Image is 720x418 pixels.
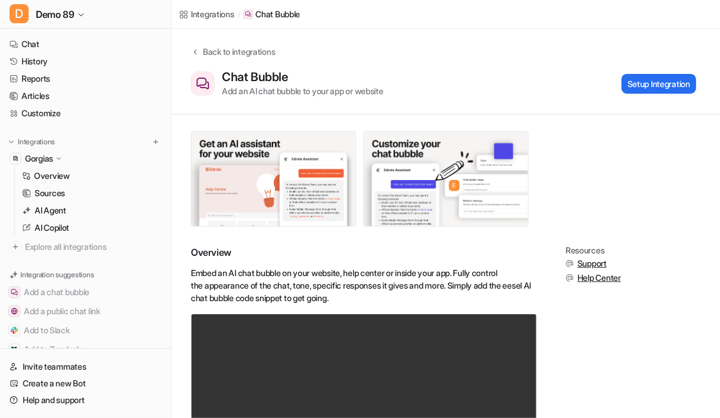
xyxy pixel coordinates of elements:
[5,392,166,408] a: Help and support
[191,246,537,259] h2: Overview
[577,258,607,270] span: Support
[34,170,70,182] p: Overview
[25,153,53,165] p: Gorgias
[5,105,166,122] a: Customize
[5,358,166,375] a: Invite teammates
[191,8,234,20] div: Integrations
[566,258,621,270] button: Support
[5,88,166,104] a: Articles
[255,8,300,20] p: Chat Bubble
[566,274,574,282] img: support.svg
[5,321,166,340] button: Add to SlackAdd to Slack
[5,239,166,255] a: Explore all integrations
[35,222,69,234] p: AI Copilot
[17,219,166,236] a: AI Copilot
[5,136,58,148] button: Integrations
[222,85,384,97] div: Add an AI chat bubble to your app or website
[622,74,696,94] button: Setup Integration
[18,137,55,147] p: Integrations
[11,308,18,315] img: Add a public chat link
[17,185,166,202] a: Sources
[17,202,166,219] a: AI Agent
[152,138,160,146] img: menu_add.svg
[243,8,300,20] a: Chat Bubble
[238,9,240,20] span: /
[5,70,166,87] a: Reports
[191,45,275,70] button: Back to integrations
[20,270,94,280] p: Integration suggestions
[199,45,275,58] div: Back to integrations
[179,8,234,20] a: Integrations
[5,340,166,359] button: Add to ZendeskAdd to Zendesk
[5,375,166,392] a: Create a new Bot
[35,187,65,199] p: Sources
[5,53,166,70] a: History
[577,272,621,284] span: Help Center
[5,36,166,52] a: Chat
[35,205,66,216] p: AI Agent
[36,6,74,23] span: Demo 89
[566,246,621,255] div: Resources
[25,237,162,256] span: Explore all integrations
[11,346,18,353] img: Add to Zendesk
[7,138,16,146] img: expand menu
[566,272,621,284] button: Help Center
[12,155,19,162] img: Gorgias
[566,259,574,268] img: support.svg
[10,4,29,23] span: D
[17,168,166,184] a: Overview
[10,241,21,253] img: explore all integrations
[222,70,293,84] div: Chat Bubble
[5,302,166,321] button: Add a public chat linkAdd a public chat link
[11,327,18,334] img: Add to Slack
[191,267,537,304] p: Embed an AI chat bubble on your website, help center or inside your app. Fully control the appear...
[11,289,18,296] img: Add a chat bubble
[5,283,166,302] button: Add a chat bubbleAdd a chat bubble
